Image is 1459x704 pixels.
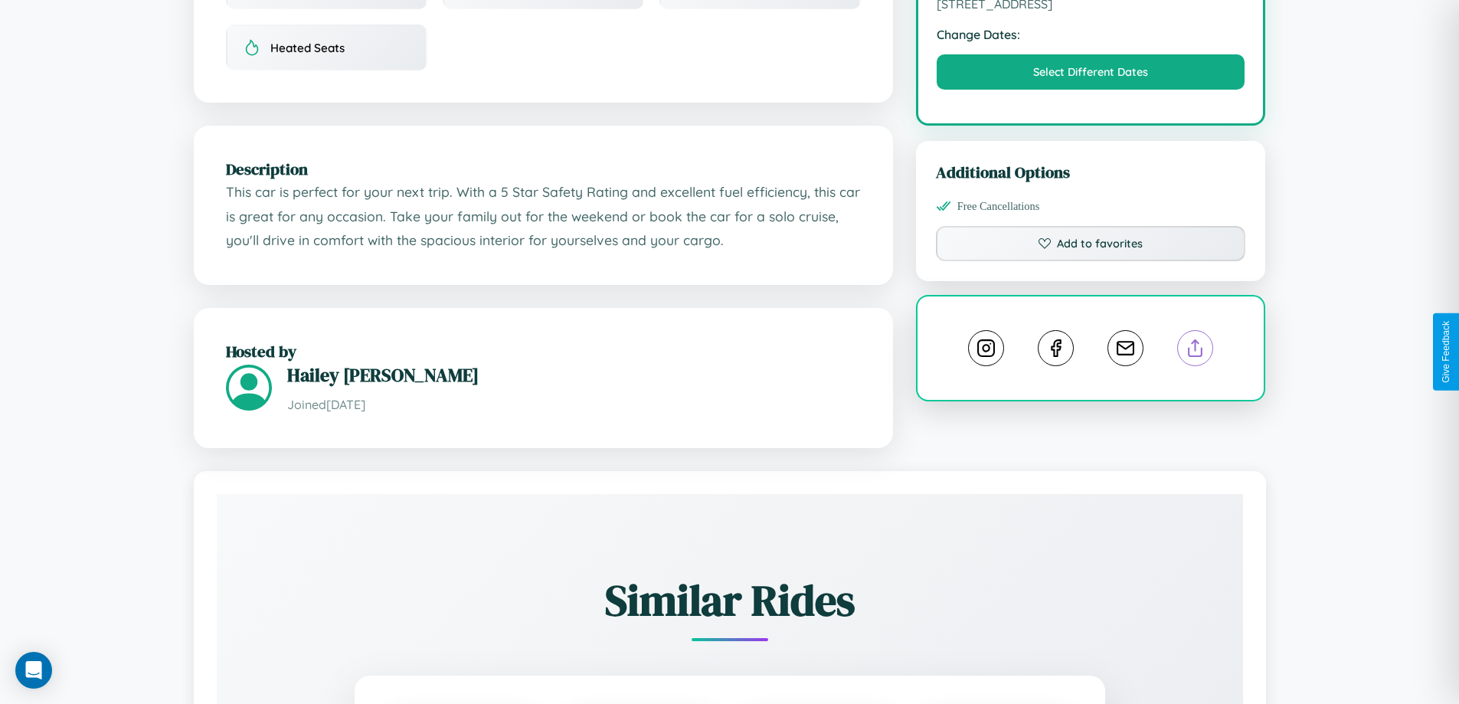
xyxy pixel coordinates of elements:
p: This car is perfect for your next trip. With a 5 Star Safety Rating and excellent fuel efficiency... [226,180,861,253]
h2: Description [226,158,861,180]
h3: Hailey [PERSON_NAME] [287,362,861,388]
h2: Hosted by [226,340,861,362]
button: Add to favorites [936,226,1246,261]
h2: Similar Rides [270,571,1189,630]
div: Open Intercom Messenger [15,652,52,689]
button: Select Different Dates [937,54,1245,90]
p: Joined [DATE] [287,394,861,416]
div: Give Feedback [1441,321,1451,383]
strong: Change Dates: [937,27,1245,42]
h3: Additional Options [936,161,1246,183]
span: Heated Seats [270,41,345,55]
span: Free Cancellations [957,200,1040,213]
